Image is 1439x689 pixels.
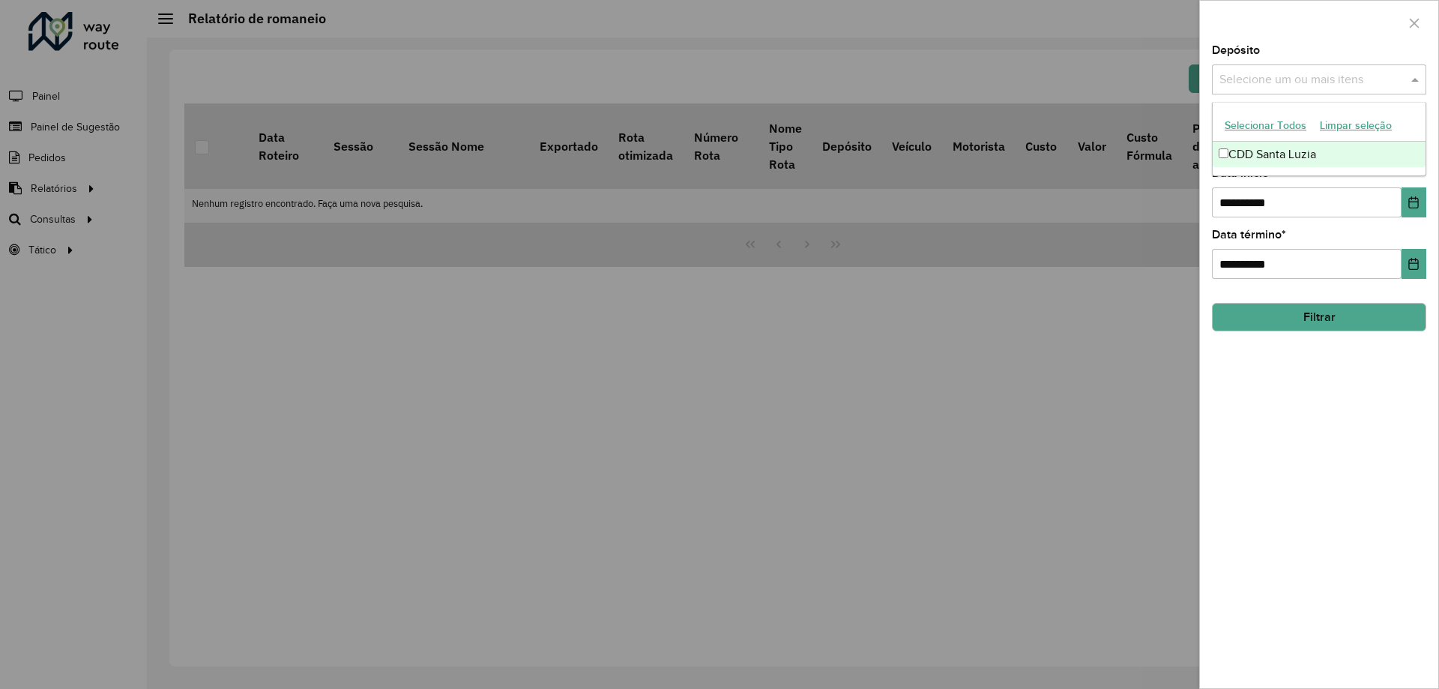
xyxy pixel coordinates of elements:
[1212,303,1426,331] button: Filtrar
[1402,249,1426,279] button: Choose Date
[1212,41,1260,59] label: Depósito
[1212,226,1286,244] label: Data término
[1402,187,1426,217] button: Choose Date
[1213,142,1426,167] div: CDD Santa Luzia
[1313,114,1399,137] button: Limpar seleção
[1212,102,1426,176] ng-dropdown-panel: Options list
[1218,114,1313,137] button: Selecionar Todos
